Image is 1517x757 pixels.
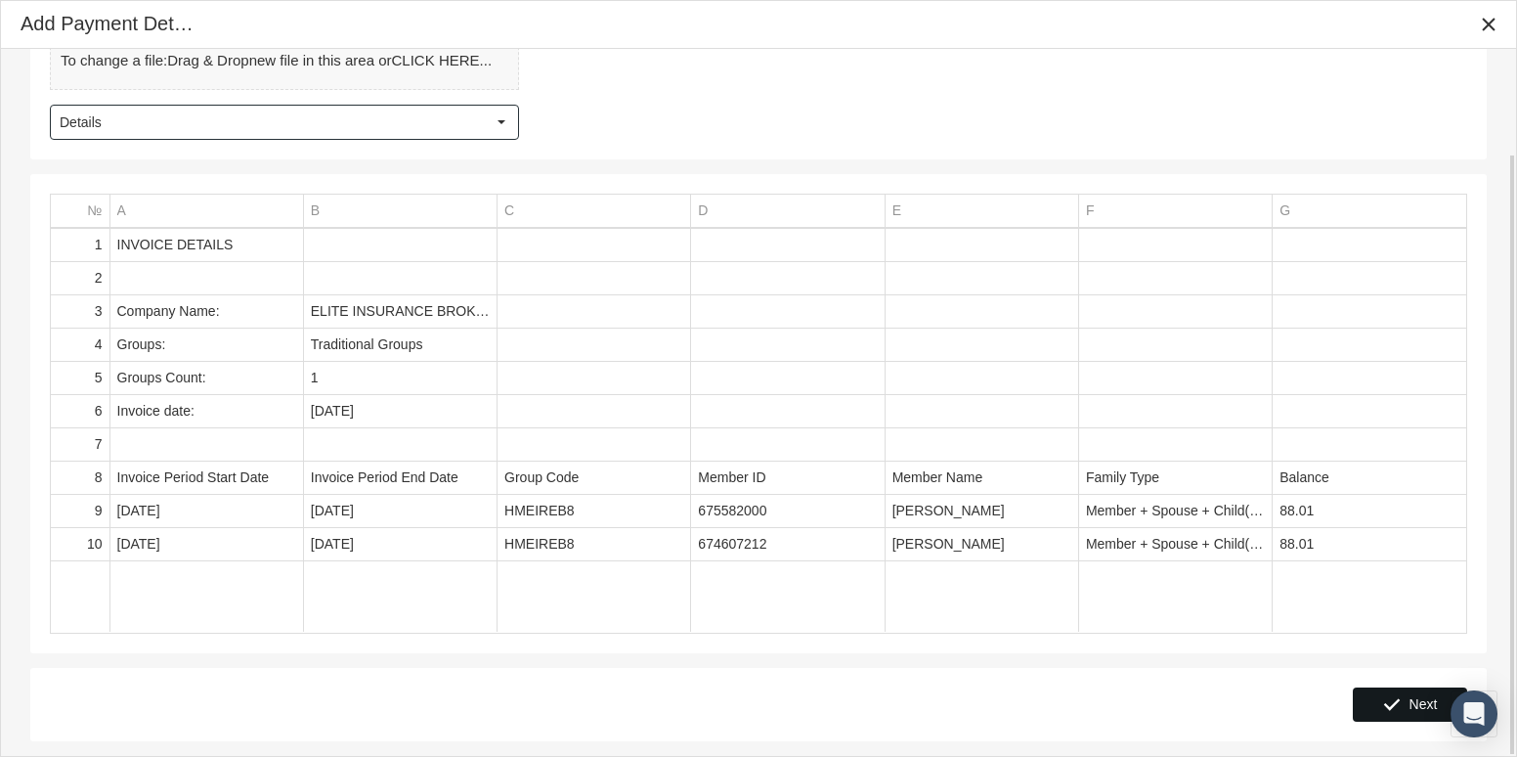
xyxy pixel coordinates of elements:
[691,462,885,495] td: Member ID
[1086,201,1095,220] div: F
[109,528,303,561] td: [DATE]
[311,201,320,220] div: B
[303,495,497,528] td: [DATE]
[51,329,109,362] td: 4
[1273,195,1466,228] td: Column G
[167,52,248,68] b: Drag & Drop
[1409,696,1438,712] span: Next
[1273,462,1466,495] td: Balance
[109,395,303,428] td: Invoice date:
[109,229,303,262] td: INVOICE DETAILS
[498,462,691,495] td: Group Code
[1471,7,1506,42] div: Close
[392,52,480,68] b: CLICK HERE
[117,201,126,220] div: A
[109,495,303,528] td: [DATE]
[498,495,691,528] td: HMEIREB8
[1353,688,1467,722] div: Next
[51,295,109,329] td: 3
[1078,528,1272,561] td: Member + Spouse + Child(ren)
[51,395,109,428] td: 6
[691,528,885,561] td: 674607212
[691,495,885,528] td: 675582000
[51,462,109,495] td: 8
[303,395,497,428] td: [DATE]
[50,194,1467,634] div: Data grid
[303,362,497,395] td: 1
[51,229,109,262] td: 1
[698,201,708,220] div: D
[51,262,109,295] td: 2
[892,201,901,220] div: E
[303,462,497,495] td: Invoice Period End Date
[1078,462,1272,495] td: Family Type
[885,528,1078,561] td: [PERSON_NAME]
[109,362,303,395] td: Groups Count:
[1279,201,1290,220] div: G
[1078,195,1272,228] td: Column F
[485,106,518,139] div: Select
[109,329,303,362] td: Groups:
[1078,495,1272,528] td: Member + Spouse + Child(ren)
[1273,528,1466,561] td: 88.01
[21,11,200,37] div: Add Payment Details
[504,201,514,220] div: C
[303,195,497,228] td: Column B
[303,329,497,362] td: Traditional Groups
[109,295,303,329] td: Company Name:
[885,495,1078,528] td: [PERSON_NAME]
[109,195,303,228] td: Column A
[51,195,109,228] td: Column №
[1273,495,1466,528] td: 88.01
[885,195,1078,228] td: Column E
[51,528,109,561] td: 10
[498,528,691,561] td: HMEIREB8
[51,428,109,462] td: 7
[885,462,1078,495] td: Member Name
[87,201,102,220] div: №
[51,495,109,528] td: 9
[303,528,497,561] td: [DATE]
[1451,690,1497,737] div: Open Intercom Messenger
[498,195,691,228] td: Column C
[691,195,885,228] td: Column D
[61,51,492,70] div: To change a file: new file in this area or ...
[109,462,303,495] td: Invoice Period Start Date
[51,362,109,395] td: 5
[303,295,497,329] td: ELITE INSURANCE BROKERS LLC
